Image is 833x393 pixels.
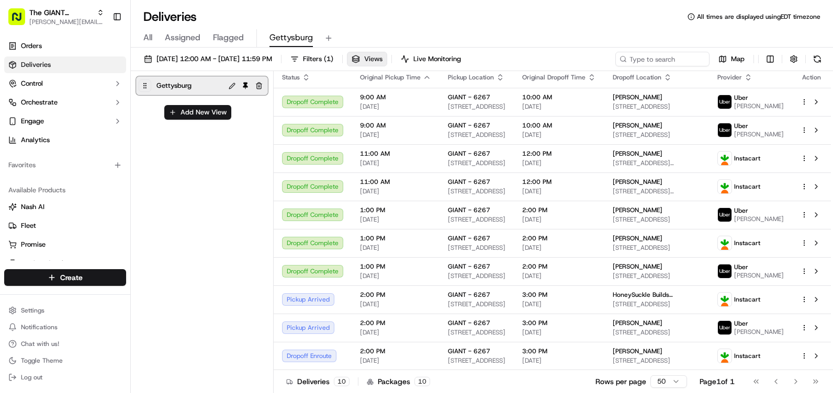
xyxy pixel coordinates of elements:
span: 2:00 PM [360,319,431,327]
span: 2:00 PM [522,234,596,242]
span: [PERSON_NAME] [613,234,662,242]
span: All times are displayed using EDT timezone [697,13,820,21]
span: [STREET_ADDRESS] [448,272,505,280]
img: profile_instacart_ahold_partner.png [718,152,731,165]
span: 12:00 PM [522,149,596,158]
span: [DATE] [360,328,431,337]
span: Dropoff Location [613,73,661,82]
span: [STREET_ADDRESS] [448,102,505,111]
span: [DATE] [360,102,431,111]
span: Orders [21,41,42,51]
span: 12:00 PM [522,178,596,186]
span: GIANT - 6267 [448,291,490,299]
span: [STREET_ADDRESS] [448,244,505,252]
p: Welcome 👋 [10,42,190,59]
button: Control [4,75,126,92]
span: Assigned [165,31,200,44]
span: [DATE] [522,102,596,111]
span: GIANT - 6267 [448,234,490,242]
span: Original Pickup Time [360,73,421,82]
span: Live Monitoring [413,54,461,64]
span: [STREET_ADDRESS] [613,356,701,365]
div: Packages [367,376,430,387]
span: Instacart [734,239,760,247]
button: Add New View [164,105,231,120]
span: 2:00 PM [522,206,596,214]
span: Flagged [213,31,244,44]
img: profile_instacart_ahold_partner.png [718,349,731,363]
span: [PERSON_NAME] [613,93,662,101]
span: API Documentation [99,152,168,162]
button: Create [4,269,126,286]
span: [PERSON_NAME] [734,215,784,223]
span: Instacart [734,352,760,360]
span: GIANT - 6267 [448,178,490,186]
span: [DATE] [522,131,596,139]
span: [DATE] [360,356,431,365]
button: Start new chat [178,103,190,115]
span: 11:00 AM [360,178,431,186]
button: The GIANT Company [29,7,93,18]
div: 💻 [88,153,97,161]
a: Powered byPylon [74,177,127,185]
span: Analytics [21,135,50,145]
button: Engage [4,113,126,130]
span: [DATE] [360,244,431,252]
span: [DATE] [522,272,596,280]
span: [DATE] [360,159,431,167]
span: [PERSON_NAME] [613,178,662,186]
span: GIANT - 6267 [448,121,490,130]
span: [STREET_ADDRESS] [613,102,701,111]
span: Uber [734,94,748,102]
input: Type to search [615,52,710,66]
span: Settings [21,306,44,315]
p: Rows per page [595,376,646,387]
span: Instacart [734,182,760,191]
span: Uber [734,319,748,328]
span: 9:00 AM [360,121,431,130]
span: [DATE] [522,328,596,337]
div: We're available if you need us! [36,110,132,119]
span: 1:00 PM [360,206,431,214]
a: Analytics [4,132,126,148]
span: Original Dropoff Time [522,73,586,82]
span: [DATE] [360,272,431,280]
span: ( 1 ) [324,54,333,64]
span: Deliveries [21,60,51,70]
span: [STREET_ADDRESS] [448,356,505,365]
span: [PERSON_NAME] [613,319,662,327]
span: [DATE] [522,215,596,224]
button: Map [714,52,749,66]
a: Fleet [8,221,122,230]
span: [STREET_ADDRESS] [613,215,701,224]
span: [STREET_ADDRESS] [613,300,701,308]
div: Available Products [4,182,126,199]
span: 9:00 AM [360,93,431,101]
img: profile_instacart_ahold_partner.png [718,293,731,306]
span: [DATE] [522,300,596,308]
span: [STREET_ADDRESS] [448,187,505,195]
span: Uber [734,263,748,271]
div: Favorites [4,157,126,174]
span: 2:00 PM [360,291,431,299]
span: [PERSON_NAME] [613,262,662,271]
span: [PERSON_NAME] [734,271,784,280]
div: Page 1 of 1 [700,376,735,387]
span: [STREET_ADDRESS] [613,244,701,252]
span: Engage [21,117,44,126]
button: The GIANT Company[PERSON_NAME][EMAIL_ADDRESS][PERSON_NAME][DOMAIN_NAME] [4,4,108,29]
span: Chat with us! [21,340,59,348]
span: [STREET_ADDRESS] [448,131,505,139]
span: GIANT - 6267 [448,347,490,355]
span: [STREET_ADDRESS] [448,300,505,308]
span: 3:00 PM [522,319,596,327]
span: Uber [734,122,748,130]
span: GIANT - 6267 [448,149,490,158]
a: Orders [4,38,126,54]
span: Status [282,73,300,82]
span: [STREET_ADDRESS] [448,215,505,224]
span: Notifications [21,323,58,331]
span: 3:00 PM [522,347,596,355]
img: 1736555255976-a54dd68f-1ca7-489b-9aae-adbdc363a1c4 [10,100,29,119]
